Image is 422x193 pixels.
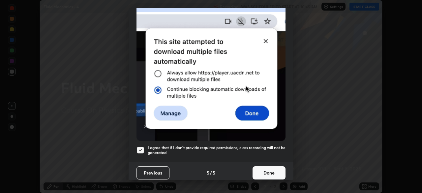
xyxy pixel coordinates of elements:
button: Previous [136,166,169,179]
h5: I agree that if I don't provide required permissions, class recording will not be generated [148,145,286,155]
h4: 5 [207,169,209,176]
h4: 5 [213,169,215,176]
button: Done [253,166,286,179]
h4: / [210,169,212,176]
